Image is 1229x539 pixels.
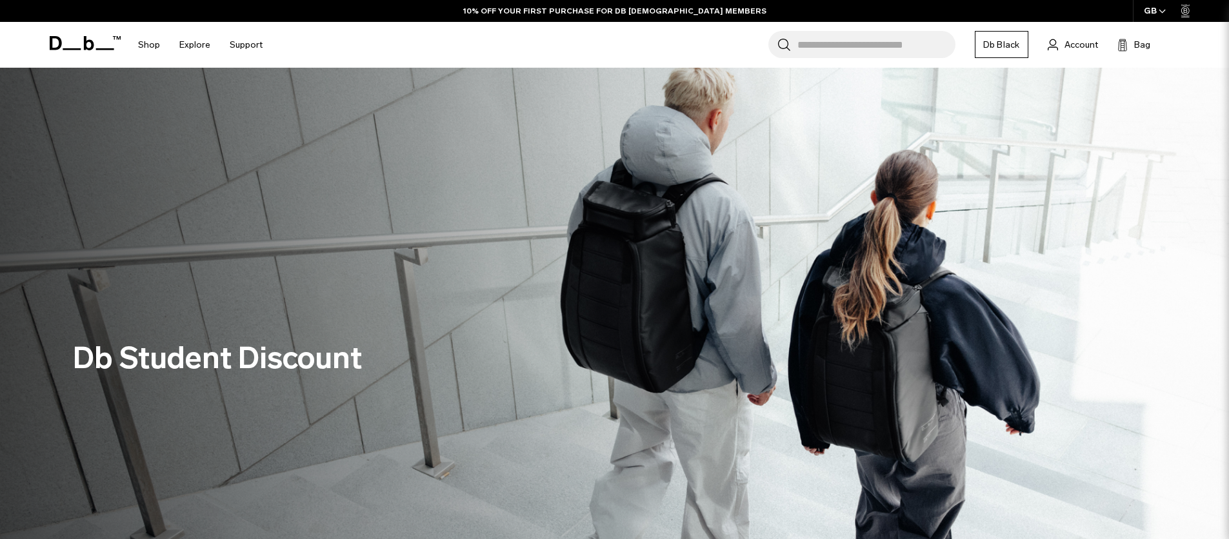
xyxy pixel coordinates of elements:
[463,5,766,17] a: 10% OFF YOUR FIRST PURCHASE FOR DB [DEMOGRAPHIC_DATA] MEMBERS
[179,22,210,68] a: Explore
[128,22,272,68] nav: Main Navigation
[73,335,362,381] h1: Db Student Discount
[230,22,263,68] a: Support
[1134,38,1150,52] span: Bag
[1048,37,1098,52] a: Account
[138,22,160,68] a: Shop
[1117,37,1150,52] button: Bag
[975,31,1028,58] a: Db Black
[1064,38,1098,52] span: Account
